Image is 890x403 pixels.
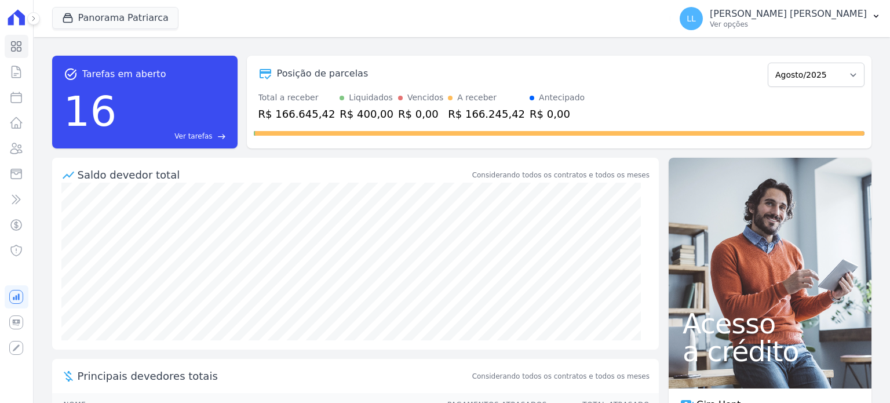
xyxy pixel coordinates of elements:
div: Total a receber [258,92,335,104]
div: R$ 166.645,42 [258,106,335,122]
div: R$ 0,00 [530,106,585,122]
span: task_alt [64,67,78,81]
div: Considerando todos os contratos e todos os meses [472,170,650,180]
span: LL [687,14,696,23]
span: a crédito [683,337,858,365]
span: Acesso [683,310,858,337]
p: [PERSON_NAME] [PERSON_NAME] [710,8,867,20]
div: A receber [457,92,497,104]
span: Principais devedores totais [78,368,470,384]
p: Ver opções [710,20,867,29]
div: 16 [64,81,117,141]
span: Ver tarefas [174,131,212,141]
div: Vencidos [407,92,443,104]
div: Saldo devedor total [78,167,470,183]
button: LL [PERSON_NAME] [PERSON_NAME] Ver opções [670,2,890,35]
div: Antecipado [539,92,585,104]
button: Panorama Patriarca [52,7,178,29]
div: Posição de parcelas [277,67,369,81]
div: R$ 0,00 [398,106,443,122]
div: R$ 166.245,42 [448,106,525,122]
span: east [217,132,226,141]
a: Ver tarefas east [121,131,225,141]
div: R$ 400,00 [340,106,393,122]
span: Considerando todos os contratos e todos os meses [472,371,650,382]
span: Tarefas em aberto [82,67,166,81]
div: Liquidados [349,92,393,104]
